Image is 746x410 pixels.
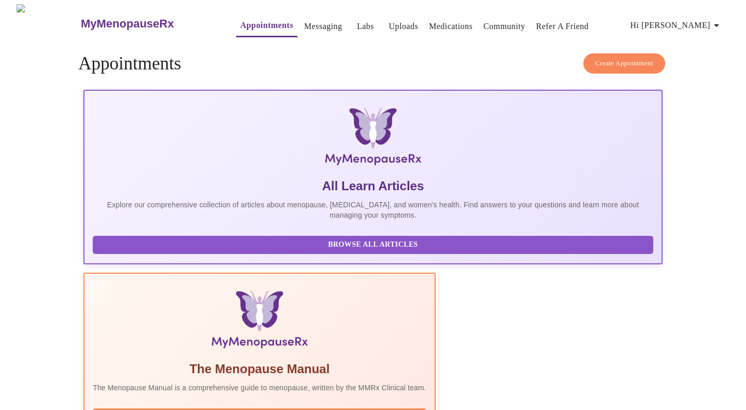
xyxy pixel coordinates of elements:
span: Browse All Articles [103,238,643,251]
img: MyMenopauseRx Logo [180,107,566,169]
a: Labs [357,19,374,34]
span: Create Appointment [595,58,653,69]
img: Menopause Manual [146,290,373,352]
button: Messaging [300,16,346,37]
h5: The Menopause Manual [93,361,426,377]
h4: Appointments [78,53,668,74]
a: Appointments [240,18,293,33]
a: Uploads [389,19,419,34]
a: MyMenopauseRx [79,6,215,42]
button: Create Appointment [583,53,665,74]
h3: MyMenopauseRx [81,17,174,31]
button: Medications [425,16,477,37]
button: Appointments [236,15,297,37]
a: Community [483,19,525,34]
button: Browse All Articles [93,236,653,254]
button: Labs [349,16,382,37]
button: Refer a Friend [532,16,593,37]
button: Hi [PERSON_NAME] [626,15,727,36]
h5: All Learn Articles [93,178,653,194]
p: The Menopause Manual is a comprehensive guide to menopause, written by the MMRx Clinical team. [93,383,426,393]
img: MyMenopauseRx Logo [17,4,79,43]
button: Uploads [385,16,423,37]
a: Messaging [304,19,342,34]
a: Browse All Articles [93,239,656,248]
a: Refer a Friend [536,19,589,34]
span: Hi [PERSON_NAME] [630,18,723,33]
button: Community [479,16,529,37]
p: Explore our comprehensive collection of articles about menopause, [MEDICAL_DATA], and women's hea... [93,200,653,220]
a: Medications [429,19,472,34]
